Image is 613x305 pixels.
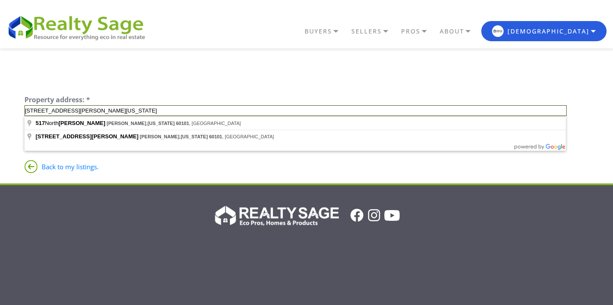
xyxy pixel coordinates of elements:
img: RS user logo [492,25,504,37]
img: REALTY SAGE [6,13,152,41]
span: [US_STATE] [181,134,208,139]
img: Realty Sage Logo [213,203,339,227]
div: Enter the full property address such as: [STREET_ADDRESS]. [24,105,567,133]
a: Back to my listings. [24,159,99,175]
span: [PERSON_NAME] [140,134,179,139]
div: Property address: * [24,96,567,105]
span: [US_STATE] [148,121,175,126]
a: ABOUT [438,24,481,39]
span: , , [GEOGRAPHIC_DATA] [107,121,241,126]
span: 517 [36,120,45,126]
h1: New listing [24,49,567,85]
span: North [36,120,107,126]
span: 60101 [176,121,189,126]
span: , , [GEOGRAPHIC_DATA] [140,134,274,139]
button: RS user logo [DEMOGRAPHIC_DATA] [481,21,607,41]
span: 60101 [209,134,222,139]
span: [STREET_ADDRESS][PERSON_NAME] [36,133,139,140]
a: PROS [399,24,438,39]
a: BUYERS [302,24,349,39]
a: SELLERS [349,24,399,39]
span: [PERSON_NAME] [59,120,106,126]
span: [PERSON_NAME] [107,121,146,126]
